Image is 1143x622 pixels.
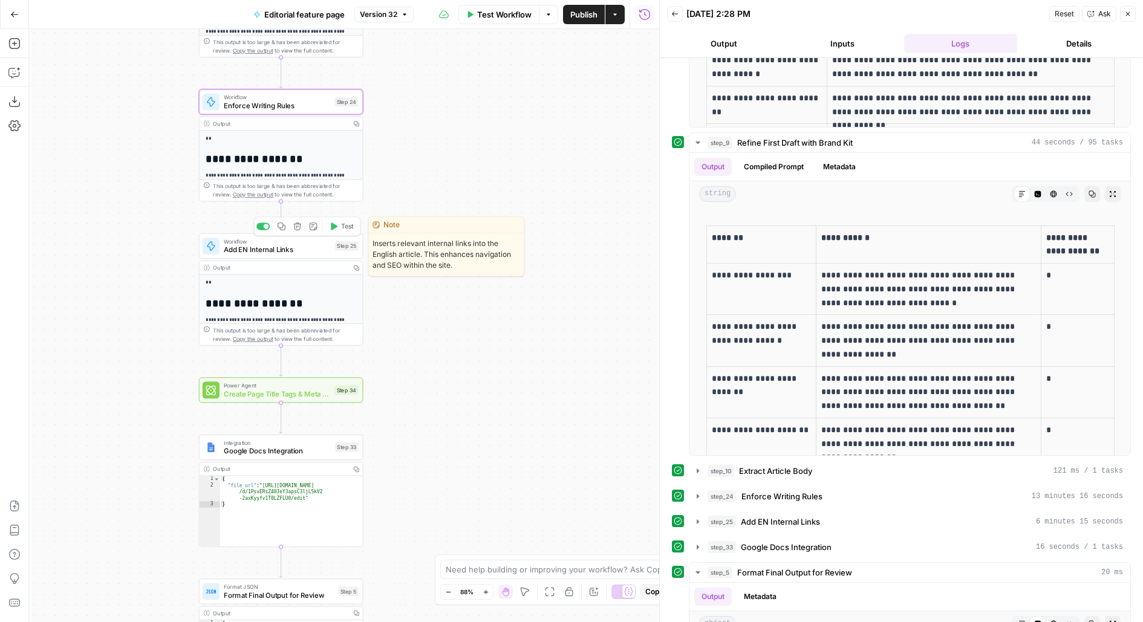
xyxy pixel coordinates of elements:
[279,345,282,376] g: Edge from step_25 to step_34
[640,584,668,600] button: Copy
[264,8,345,21] span: Editorial feature page
[213,119,347,128] div: Output
[667,34,781,53] button: Output
[694,158,732,176] button: Output
[213,182,358,199] div: This output is too large & has been abbreviated for review. to view the full content.
[1036,542,1123,552] span: 16 seconds / 1 tasks
[213,476,220,482] span: Toggle code folding, rows 1 through 3
[279,546,282,577] g: Edge from step_33 to step_5
[213,609,347,617] div: Output
[737,137,853,149] span: Refine First Draft with Brand Kit
[708,541,736,553] span: step_33
[563,5,605,24] button: Publish
[334,97,358,107] div: Step 24
[369,217,524,233] div: Note
[224,590,334,601] span: Format Final Output for Review
[689,512,1130,531] button: 6 minutes 15 seconds
[246,5,352,24] button: Editorial feature page
[199,377,363,403] div: Power AgentCreate Page Title Tags & Meta Descriptions - ForkStep 34
[708,465,734,477] span: step_10
[458,5,539,24] button: Test Workflow
[213,326,358,343] div: This output is too large & has been abbreviated for review. to view the full content.
[224,100,330,111] span: Enforce Writing Rules
[279,403,282,433] g: Edge from step_34 to step_33
[213,465,347,473] div: Output
[699,186,736,202] span: string
[741,516,820,528] span: Add EN Internal Links
[1049,6,1079,22] button: Reset
[1032,491,1123,502] span: 13 minutes 16 seconds
[279,57,282,88] g: Edge from step_10 to step_24
[206,442,217,453] img: Instagram%20post%20-%201%201.png
[741,490,822,502] span: Enforce Writing Rules
[233,47,273,54] span: Copy the output
[689,563,1130,582] button: 20 ms
[233,192,273,198] span: Copy the output
[200,482,220,502] div: 2
[477,8,532,21] span: Test Workflow
[460,587,474,597] span: 88%
[200,476,220,482] div: 1
[1036,516,1123,527] span: 6 minutes 15 seconds
[213,264,347,272] div: Output
[1101,567,1123,578] span: 20 ms
[224,244,331,255] span: Add EN Internal Links
[739,465,812,477] span: Extract Article Body
[708,566,732,578] span: step_5
[224,93,330,102] span: Workflow
[708,490,737,502] span: step_24
[224,389,330,400] span: Create Page Title Tags & Meta Descriptions - Fork
[338,586,358,596] div: Step 5
[213,38,358,55] div: This output is too large & has been abbreviated for review. to view the full content.
[786,34,899,53] button: Inputs
[904,34,1018,53] button: Logs
[689,133,1130,152] button: 44 seconds / 95 tasks
[1032,137,1123,148] span: 44 seconds / 95 tasks
[694,588,732,606] button: Output
[199,435,363,547] div: IntegrationGoogle Docs IntegrationStep 33Output{ "file_url":"[URL][DOMAIN_NAME] /d/1PsvERsZ40JeY3...
[334,385,358,395] div: Step 34
[335,241,359,251] div: Step 25
[369,233,524,276] span: Inserts relevant internal links into the English article. This enhances navigation and SEO within...
[708,516,736,528] span: step_25
[737,566,852,578] span: Format Final Output for Review
[1022,34,1136,53] button: Details
[224,438,331,447] span: Integration
[741,541,832,553] span: Google Docs Integration
[1055,8,1074,19] span: Reset
[737,158,811,176] button: Compiled Prompt
[1082,6,1116,22] button: Ask
[689,537,1130,557] button: 16 seconds / 1 tasks
[341,222,354,232] span: Test
[360,9,397,20] span: Version 32
[325,219,357,233] button: Test
[224,445,331,456] span: Google Docs Integration
[233,335,273,342] span: Copy the output
[708,137,732,149] span: step_9
[335,442,359,452] div: Step 33
[1053,465,1123,476] span: 121 ms / 1 tasks
[816,158,863,176] button: Metadata
[224,582,334,591] span: Format JSON
[689,487,1130,506] button: 13 minutes 16 seconds
[570,8,598,21] span: Publish
[1098,8,1111,19] span: Ask
[354,7,414,22] button: Version 32
[224,237,331,245] span: Workflow
[224,381,330,389] span: Power Agent
[200,501,220,508] div: 3
[689,153,1130,455] div: 44 seconds / 95 tasks
[737,588,784,606] button: Metadata
[645,586,663,597] span: Copy
[689,461,1130,481] button: 121 ms / 1 tasks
